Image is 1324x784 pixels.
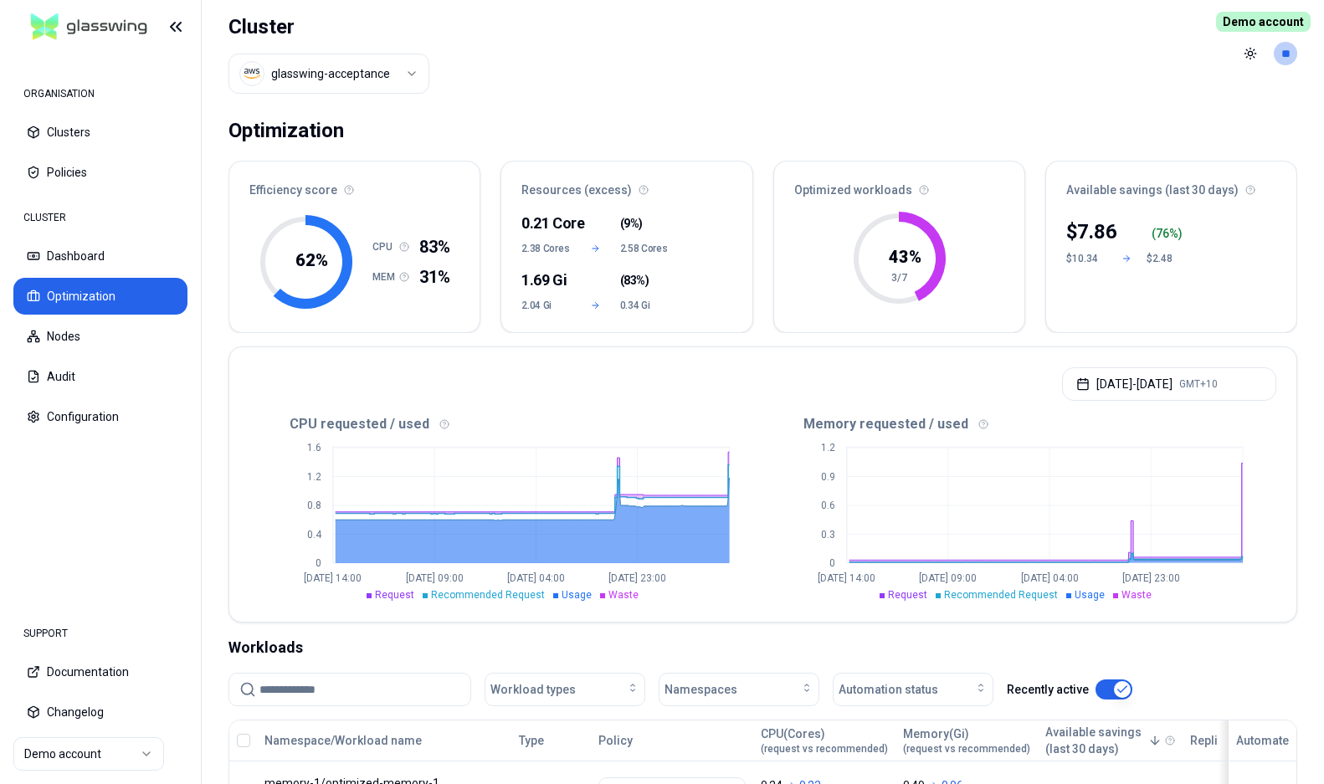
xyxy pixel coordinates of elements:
p: 76 [1156,225,1169,242]
span: (request vs recommended) [761,742,888,756]
span: Recommended Request [944,589,1058,601]
tspan: [DATE] 14:00 [818,572,875,584]
button: Memory(Gi)(request vs recommended) [903,724,1030,757]
span: Request [375,589,414,601]
tspan: 1.2 [820,442,834,453]
div: ( %) [1152,225,1187,242]
div: Memory(Gi) [903,725,1030,756]
tspan: 0.4 [307,529,322,541]
span: 83% [419,235,450,259]
span: Waste [1121,589,1152,601]
span: ( ) [620,272,649,289]
div: 1.69 Gi [521,269,571,292]
span: (request vs recommended) [903,742,1030,756]
tspan: 1.2 [307,471,321,483]
span: ( ) [620,215,643,232]
span: GMT+10 [1179,377,1218,391]
div: Optimized workloads [774,161,1024,208]
span: 2.04 Gi [521,299,571,312]
button: Replica(s) [1190,724,1246,757]
img: GlassWing [24,8,154,47]
span: Usage [562,589,592,601]
div: ORGANISATION [13,77,187,110]
label: Recently active [1007,684,1089,695]
tspan: [DATE] 23:00 [608,572,666,584]
div: CPU(Cores) [761,725,888,756]
button: Namespaces [659,673,819,706]
tspan: [DATE] 04:00 [507,572,565,584]
tspan: 0 [316,557,321,569]
div: $2.48 [1147,252,1187,265]
tspan: 62 % [295,250,328,270]
div: Workloads [228,636,1297,659]
button: Clusters [13,114,187,151]
button: CPU(Cores)(request vs recommended) [761,724,888,757]
tspan: [DATE] 09:00 [406,572,464,584]
button: [DATE]-[DATE]GMT+10 [1062,367,1276,401]
h1: Cluster [228,13,429,40]
div: 0.21 Core [521,212,571,235]
div: Automate [1236,732,1289,749]
div: Available savings (last 30 days) [1046,161,1296,208]
button: Configuration [13,398,187,435]
div: Policy [598,732,746,749]
div: glasswing-acceptance [271,65,390,82]
span: 83% [624,272,645,289]
button: Workload types [485,673,645,706]
tspan: 43 % [889,247,921,267]
button: Audit [13,358,187,395]
tspan: [DATE] 09:00 [919,572,977,584]
button: Changelog [13,694,187,730]
button: Namespace/Workload name [264,724,422,757]
p: 7.86 [1077,218,1117,245]
span: Namespaces [665,681,737,698]
h1: MEM [372,270,399,284]
tspan: [DATE] 04:00 [1020,572,1078,584]
button: Policies [13,154,187,191]
tspan: 0.8 [307,500,321,511]
div: Optimization [228,114,344,147]
tspan: 0 [829,557,834,569]
span: Request [888,589,927,601]
div: Memory requested / used [763,414,1277,434]
span: Workload types [490,681,576,698]
button: Select a value [228,54,429,94]
span: Demo account [1216,12,1311,32]
tspan: 0.3 [820,529,834,541]
div: CPU requested / used [249,414,763,434]
span: Recommended Request [431,589,545,601]
tspan: [DATE] 23:00 [1122,572,1180,584]
span: 9% [624,215,639,232]
button: Automation status [833,673,993,706]
tspan: 0.9 [820,471,834,483]
button: Available savings(last 30 days) [1045,724,1162,757]
button: Type [519,724,544,757]
span: 2.38 Cores [521,242,571,255]
tspan: 3/7 [891,272,907,284]
tspan: 1.6 [307,442,321,453]
span: 2.58 Cores [620,242,670,255]
span: Automation status [839,681,938,698]
button: Dashboard [13,238,187,274]
span: Usage [1075,589,1105,601]
button: Nodes [13,318,187,355]
button: Documentation [13,653,187,690]
div: SUPPORT [13,617,187,650]
tspan: [DATE] 14:00 [304,572,362,584]
button: Optimization [13,278,187,315]
h1: CPU [372,240,399,254]
div: Efficiency score [229,161,480,208]
div: CLUSTER [13,201,187,234]
span: 0.34 Gi [620,299,670,312]
span: Waste [608,589,639,601]
div: $10.34 [1066,252,1106,265]
tspan: 0.6 [820,500,834,511]
span: 31% [419,265,450,289]
img: aws [244,65,260,82]
div: Resources (excess) [501,161,752,208]
div: $ [1066,218,1117,245]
